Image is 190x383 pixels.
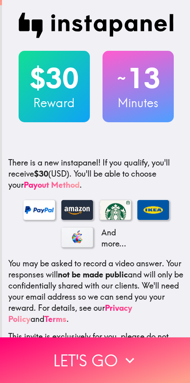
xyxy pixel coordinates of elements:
[103,94,174,111] h3: Minutes
[8,331,184,364] p: This invite is exclusively for you, please do not share it. Complete it soon because spots are li...
[8,157,184,191] p: If you qualify, you'll receive (USD) . You'll be able to choose your .
[34,169,48,179] b: $30
[58,269,128,279] b: not be made public
[8,158,101,167] span: There is a new instapanel!
[8,258,184,325] p: You may be asked to record a video answer. Your responses will and will only be confidentially sh...
[24,180,80,190] a: Payout Method
[19,62,90,94] h2: $30
[44,314,66,324] a: Terms
[19,13,174,38] img: Instapanel
[19,94,90,111] h3: Reward
[103,62,174,94] h2: 13
[99,227,131,249] p: And more...
[116,66,127,90] span: ~
[8,303,132,324] a: Privacy Policy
